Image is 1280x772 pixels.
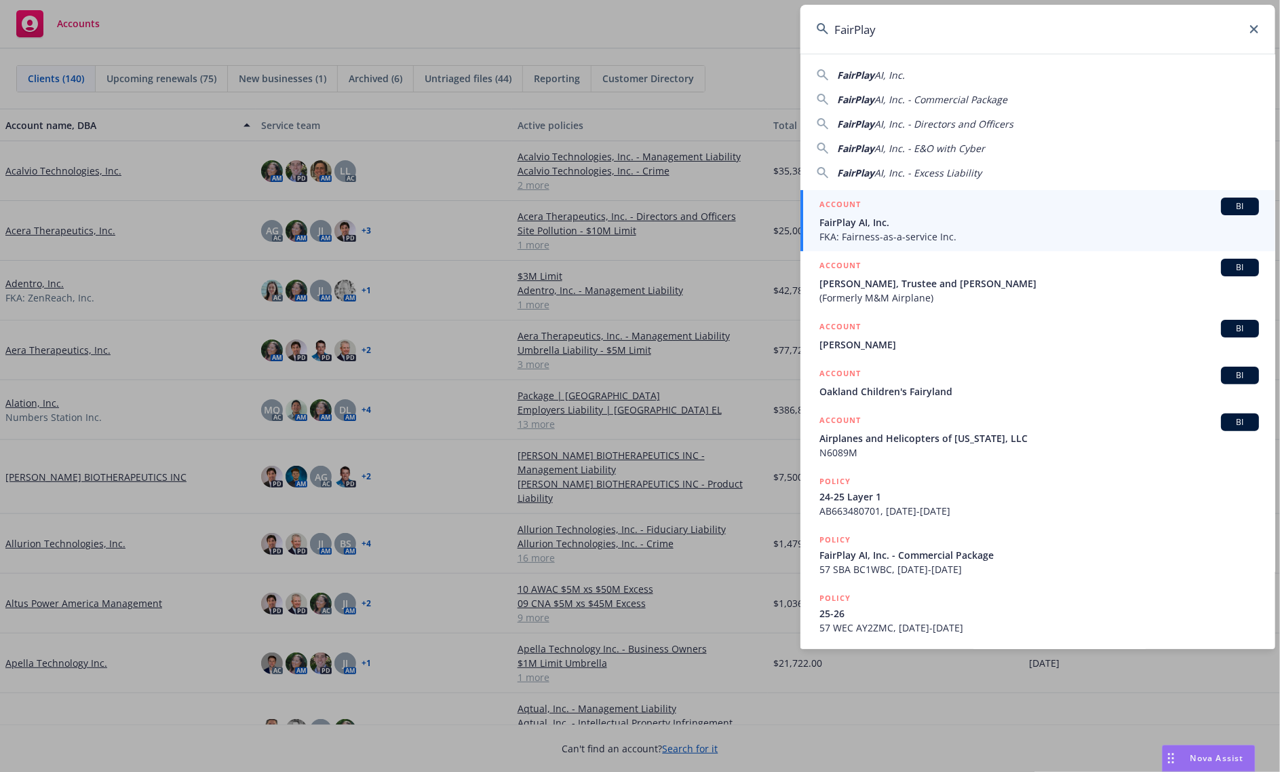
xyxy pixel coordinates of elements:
span: 57 WEC AY2ZMC, [DATE]-[DATE] [819,621,1259,635]
span: AB663480701, [DATE]-[DATE] [819,504,1259,518]
span: AI, Inc. - E&O with Cyber [874,142,985,155]
span: (Formerly M&M Airplane) [819,291,1259,305]
span: FairPlay AI, Inc. [819,215,1259,229]
span: FairPlay [837,166,874,179]
span: BI [1226,416,1254,428]
span: FairPlay [837,142,874,155]
span: BI [1226,323,1254,335]
h5: ACCOUNT [819,413,861,430]
span: BI [1226,261,1254,274]
h5: POLICY [819,591,851,605]
a: ACCOUNTBI[PERSON_NAME] [800,312,1275,359]
span: FairPlay [837,117,874,130]
a: ACCOUNTBIAirplanes and Helicopters of [US_STATE], LLCN6089M [800,406,1275,467]
span: FKA: Fairness-as-a-service Inc. [819,229,1259,244]
span: 24-25 Layer 1 [819,490,1259,504]
h5: ACCOUNT [819,259,861,275]
h5: ACCOUNT [819,198,861,214]
span: 25-26 [819,606,1259,621]
div: Drag to move [1163,746,1180,771]
span: FairPlay [837,69,874,81]
span: BI [1226,200,1254,213]
span: FairPlay AI, Inc. - Commercial Package [819,548,1259,562]
a: ACCOUNTBIFairPlay AI, Inc.FKA: Fairness-as-a-service Inc. [800,190,1275,251]
span: AI, Inc. - Commercial Package [874,93,1007,106]
span: BI [1226,369,1254,382]
h5: POLICY [819,533,851,547]
span: AI, Inc. - Excess Liability [874,166,982,179]
a: POLICY24-25 Layer 1AB663480701, [DATE]-[DATE] [800,467,1275,526]
a: ACCOUNTBI[PERSON_NAME], Trustee and [PERSON_NAME](Formerly M&M Airplane) [800,251,1275,312]
span: AI, Inc. [874,69,905,81]
a: POLICYFairPlay AI, Inc. - Commercial Package57 SBA BC1WBC, [DATE]-[DATE] [800,526,1275,584]
h5: POLICY [819,475,851,488]
span: Nova Assist [1190,752,1244,764]
a: POLICY25-2657 WEC AY2ZMC, [DATE]-[DATE] [800,584,1275,642]
span: [PERSON_NAME] [819,337,1259,352]
input: Search... [800,5,1275,54]
span: N6089M [819,445,1259,460]
span: 57 SBA BC1WBC, [DATE]-[DATE] [819,562,1259,576]
button: Nova Assist [1162,745,1256,772]
a: ACCOUNTBIOakland Children's Fairyland [800,359,1275,406]
h5: ACCOUNT [819,320,861,336]
span: Airplanes and Helicopters of [US_STATE], LLC [819,431,1259,445]
span: Oakland Children's Fairyland [819,384,1259,399]
h5: ACCOUNT [819,367,861,383]
span: AI, Inc. - Directors and Officers [874,117,1013,130]
span: FairPlay [837,93,874,106]
span: [PERSON_NAME], Trustee and [PERSON_NAME] [819,276,1259,291]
